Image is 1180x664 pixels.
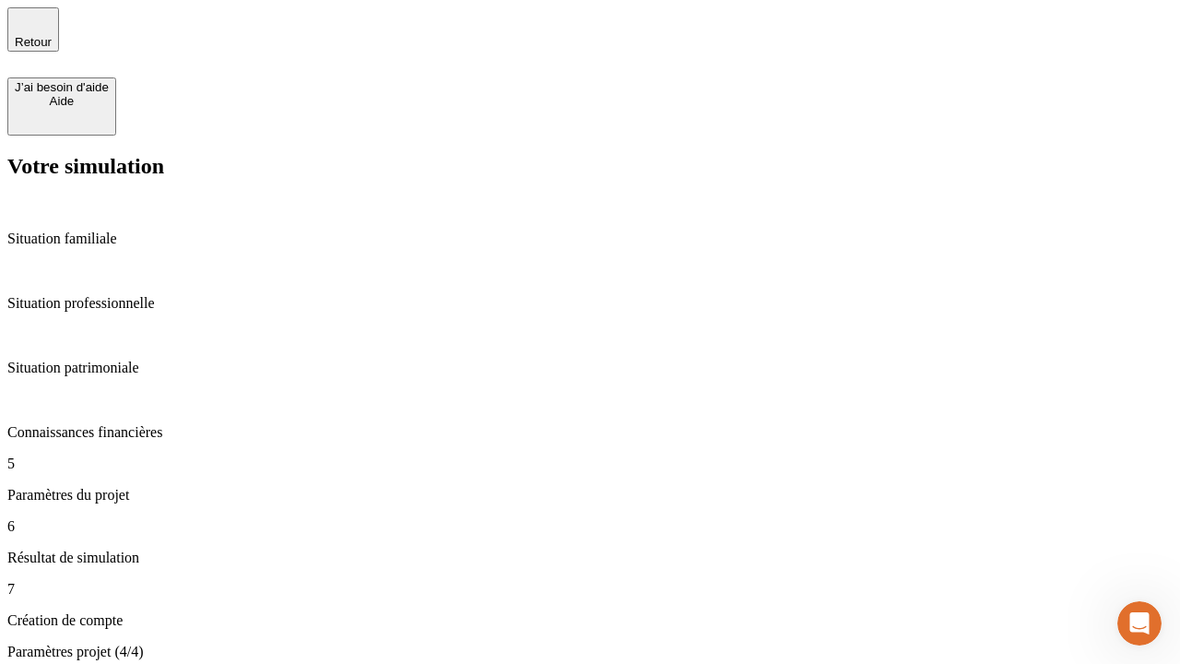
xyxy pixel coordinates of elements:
div: Aide [15,94,109,108]
h2: Votre simulation [7,154,1173,179]
iframe: Intercom live chat [1117,601,1162,646]
p: Création de compte [7,612,1173,629]
button: J’ai besoin d'aideAide [7,77,116,136]
p: Paramètres projet (4/4) [7,644,1173,660]
p: Résultat de simulation [7,550,1173,566]
p: 6 [7,518,1173,535]
button: Retour [7,7,59,52]
p: Paramètres du projet [7,487,1173,504]
p: Connaissances financières [7,424,1173,441]
p: Situation patrimoniale [7,360,1173,376]
span: Retour [15,35,52,49]
div: J’ai besoin d'aide [15,80,109,94]
p: 7 [7,581,1173,598]
p: 5 [7,456,1173,472]
p: Situation professionnelle [7,295,1173,312]
p: Situation familiale [7,231,1173,247]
